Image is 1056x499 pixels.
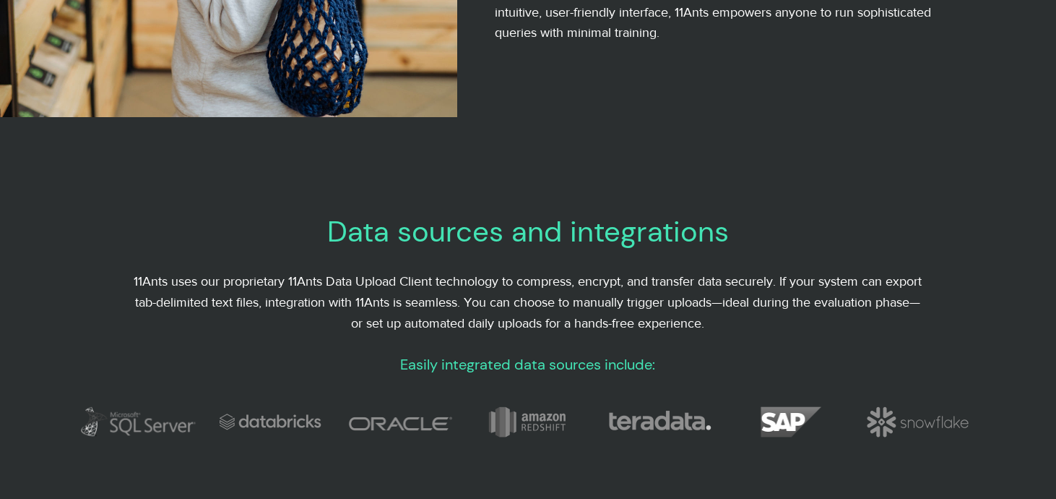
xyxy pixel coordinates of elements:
[337,399,460,444] img: 11ants logo oracle_2x.png
[466,399,589,444] img: 11ants logo amazon redshift_2x.png
[855,399,979,444] img: 11ants snowflake_2x.png
[726,399,849,444] img: 11ants SAP_2x.png
[207,399,330,444] img: 11ants databricks_2x.png
[596,399,719,444] img: 11ants teradata_2x.png
[77,399,201,444] img: 11ants microsoft SQL server_2x.png
[134,274,922,330] span: 11Ants uses our proprietary 11Ants Data Upload Client technology to compress, encrypt, and transf...
[327,213,729,250] span: Data sources and integrations
[400,355,655,374] span: Easily integrated data sources include:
